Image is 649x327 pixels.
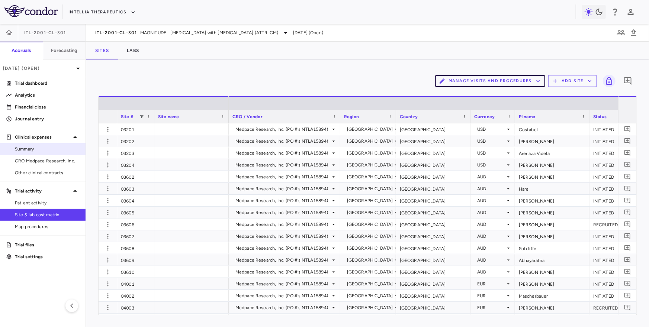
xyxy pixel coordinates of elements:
p: Journal entry [15,116,80,122]
div: Medpace Research, Inc. (PO #'s NTLA15894) [235,123,331,135]
svg: Add comment [624,197,631,204]
button: Add comment [623,231,633,241]
div: 03608 [117,242,154,254]
div: [PERSON_NAME] [515,159,589,171]
span: Patient activity [15,200,80,206]
div: 03203 [117,147,154,159]
div: Hare [515,183,589,194]
div: [GEOGRAPHIC_DATA] [347,183,393,195]
div: [GEOGRAPHIC_DATA] [347,171,393,183]
span: Map procedures [15,223,80,230]
div: AUD [477,207,505,218]
div: INITIATED [589,135,645,147]
div: [GEOGRAPHIC_DATA] [347,278,393,290]
button: Add comment [623,243,633,253]
span: Lock grid [600,75,616,87]
div: EUR [477,290,505,302]
div: INITIATED [589,207,645,218]
div: Medpace Research, Inc. (PO #'s NTLA15894) [235,171,331,183]
svg: Add comment [624,173,631,180]
div: Medpace Research, Inc. (PO #'s NTLA15894) [235,278,331,290]
div: AUD [477,254,505,266]
div: RECRUITED [589,302,645,313]
div: RECRUITED [589,218,645,230]
div: Medpace Research, Inc. (PO #'s NTLA15894) [235,195,331,207]
div: [PERSON_NAME] [515,266,589,278]
div: 03609 [117,254,154,266]
div: 03607 [117,230,154,242]
button: Add comment [623,291,633,301]
button: Add comment [623,267,633,277]
div: [GEOGRAPHIC_DATA] [396,242,470,254]
div: Medpace Research, Inc. (PO #'s NTLA15894) [235,159,331,171]
div: Sutcliffe [515,242,589,254]
div: [GEOGRAPHIC_DATA] [347,230,393,242]
button: Add comment [623,148,633,158]
div: EUR [477,302,505,314]
button: Add comment [623,184,633,194]
div: AUD [477,242,505,254]
div: [GEOGRAPHIC_DATA] [347,218,393,230]
svg: Add comment [623,77,632,85]
div: 03201 [117,123,154,135]
div: Medpace Research, Inc. (PO #'s NTLA15894) [235,266,331,278]
div: [GEOGRAPHIC_DATA] [347,159,393,171]
div: [PERSON_NAME] [515,302,589,313]
div: [PERSON_NAME] [515,135,589,147]
div: [GEOGRAPHIC_DATA] [347,290,393,302]
span: Site name [158,114,179,119]
button: Add comment [623,160,633,170]
div: Costabel [515,123,589,135]
div: INITIATED [589,123,645,135]
div: [PERSON_NAME] [515,207,589,218]
div: Medpace Research, Inc. (PO #'s NTLA15894) [235,290,331,302]
button: Add comment [621,75,634,87]
div: 03202 [117,135,154,147]
div: INITIATED [589,171,645,182]
div: 04002 [117,290,154,301]
div: [PERSON_NAME] [515,218,589,230]
div: USD [477,135,505,147]
div: INITIATED [589,147,645,159]
div: Medpace Research, Inc. (PO #'s NTLA15894) [235,135,331,147]
div: [GEOGRAPHIC_DATA] [396,230,470,242]
span: [DATE] (Open) [293,29,323,36]
p: Trial settings [15,253,80,260]
div: 03610 [117,266,154,278]
p: Trial dashboard [15,80,80,87]
div: Medpace Research, Inc. (PO #'s NTLA15894) [235,254,331,266]
h6: Forecasting [51,47,78,54]
p: Analytics [15,92,80,98]
p: Financial close [15,104,80,110]
div: [PERSON_NAME] [515,230,589,242]
div: [PERSON_NAME] [515,278,589,289]
span: Currency [474,114,495,119]
div: Arenaza Videla [515,147,589,159]
div: Abhayaratna [515,254,589,266]
svg: Add comment [624,292,631,299]
img: logo-full-SnFGN8VE.png [4,5,58,17]
div: INITIATED [589,183,645,194]
div: AUD [477,183,505,195]
svg: Add comment [624,126,631,133]
button: Add comment [623,172,633,182]
span: ITL-2001-CL-301 [95,30,137,36]
div: 03204 [117,159,154,171]
div: Medpace Research, Inc. (PO #'s NTLA15894) [235,183,331,195]
div: [GEOGRAPHIC_DATA] [347,135,393,147]
span: CRO Medpace Research, Inc. [15,158,80,164]
div: [GEOGRAPHIC_DATA] [347,147,393,159]
div: [GEOGRAPHIC_DATA] [396,147,470,159]
div: [GEOGRAPHIC_DATA] [347,207,393,218]
div: [GEOGRAPHIC_DATA] [347,254,393,266]
div: INITIATED [589,195,645,206]
span: Status [593,114,607,119]
div: AUD [477,218,505,230]
div: Medpace Research, Inc. (PO #'s NTLA15894) [235,302,331,314]
svg: Add comment [624,268,631,275]
div: [GEOGRAPHIC_DATA] [396,135,470,147]
div: Medpace Research, Inc. (PO #'s NTLA15894) [235,218,331,230]
div: [GEOGRAPHIC_DATA] [396,278,470,289]
div: [GEOGRAPHIC_DATA] [396,159,470,171]
button: Add comment [623,136,633,146]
